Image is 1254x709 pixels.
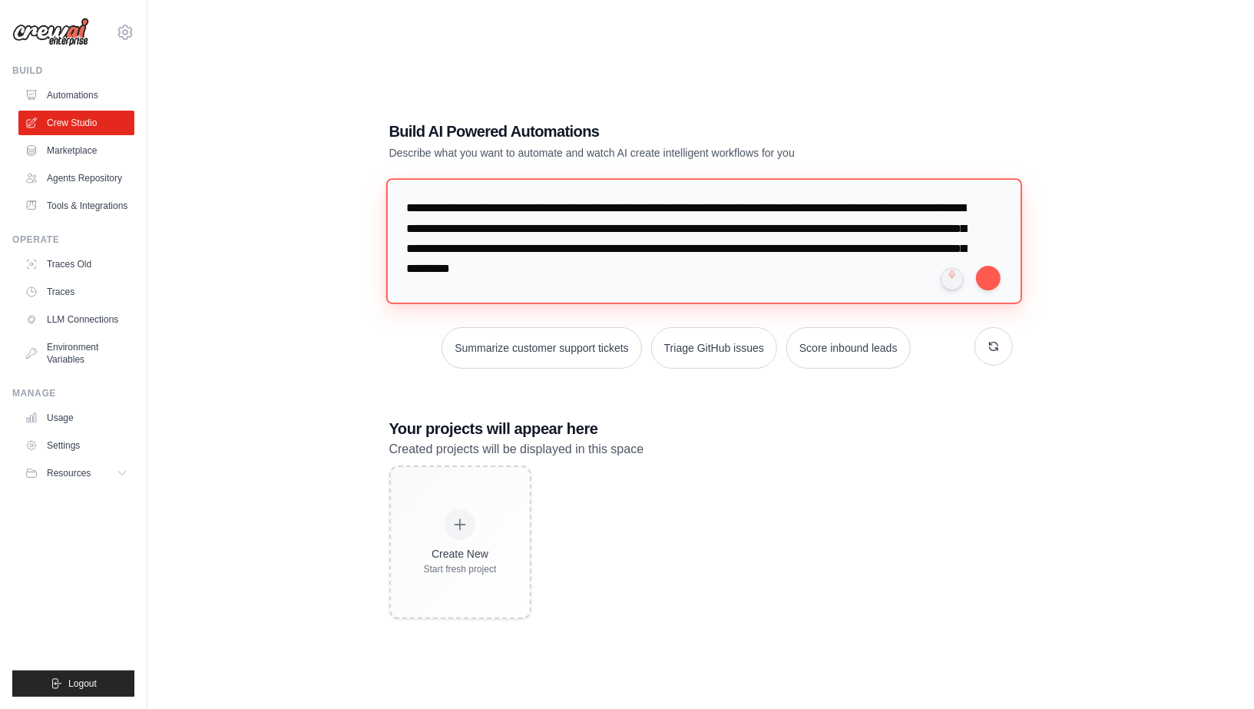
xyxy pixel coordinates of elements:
button: Logout [12,671,134,697]
button: Summarize customer support tickets [442,327,641,369]
div: Create New [424,546,497,562]
a: Traces Old [18,252,134,277]
a: Tools & Integrations [18,194,134,218]
div: Manage [12,387,134,399]
a: Traces [18,280,134,304]
div: Start fresh project [424,563,497,575]
a: Environment Variables [18,335,134,372]
button: Triage GitHub issues [651,327,777,369]
div: Operate [12,234,134,246]
h3: Your projects will appear here [389,418,1013,439]
a: Automations [18,83,134,108]
button: Click to speak your automation idea [941,267,964,290]
a: Marketplace [18,138,134,163]
h1: Build AI Powered Automations [389,121,905,142]
button: Resources [18,461,134,485]
iframe: Chat Widget [1177,635,1254,709]
button: Get new suggestions [974,327,1013,366]
a: Crew Studio [18,111,134,135]
a: LLM Connections [18,307,134,332]
p: Describe what you want to automate and watch AI create intelligent workflows for you [389,145,905,161]
p: Created projects will be displayed in this space [389,439,1013,459]
span: Logout [68,678,97,690]
span: Resources [47,467,91,479]
a: Settings [18,433,134,458]
button: Score inbound leads [786,327,911,369]
a: Agents Repository [18,166,134,191]
div: Build [12,65,134,77]
a: Usage [18,406,134,430]
img: Logo [12,18,89,47]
